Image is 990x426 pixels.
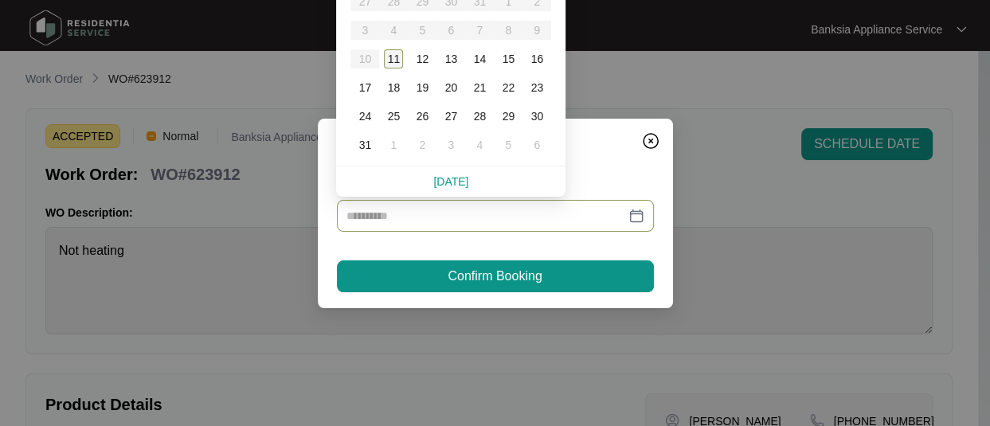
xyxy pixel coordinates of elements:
div: 21 [470,78,489,97]
td: 2025-08-11 [379,45,408,73]
img: closeCircle [641,131,660,150]
td: 2025-09-03 [436,131,465,159]
div: 29 [499,107,518,126]
td: 2025-08-24 [350,102,379,131]
div: 24 [355,107,374,126]
div: 17 [355,78,374,97]
td: 2025-08-15 [494,45,522,73]
td: 2025-09-05 [494,131,522,159]
span: close-circle [633,210,644,221]
td: 2025-08-26 [408,102,436,131]
div: 28 [470,107,489,126]
td: 2025-09-04 [465,131,494,159]
td: 2025-08-27 [436,102,465,131]
td: 2025-09-02 [408,131,436,159]
div: 22 [499,78,518,97]
div: 3 [441,135,460,154]
div: 20 [441,78,460,97]
td: 2025-08-13 [436,45,465,73]
div: 18 [384,78,403,97]
div: 4 [470,135,489,154]
div: 16 [527,49,546,68]
td: 2025-08-12 [408,45,436,73]
td: 2025-09-06 [522,131,551,159]
div: 15 [499,49,518,68]
div: 19 [413,78,432,97]
button: Close [638,128,663,154]
td: 2025-08-18 [379,73,408,102]
td: 2025-08-21 [465,73,494,102]
td: 2025-08-16 [522,45,551,73]
td: 2025-09-01 [379,131,408,159]
td: 2025-08-29 [494,102,522,131]
div: 14 [470,49,489,68]
div: 26 [413,107,432,126]
div: 13 [441,49,460,68]
div: 30 [527,107,546,126]
div: 2 [413,135,432,154]
td: 2025-08-22 [494,73,522,102]
input: Date [346,207,625,225]
a: [DATE] [433,175,468,188]
div: 12 [413,49,432,68]
div: 27 [441,107,460,126]
td: 2025-08-30 [522,102,551,131]
td: 2025-08-31 [350,131,379,159]
div: 6 [527,135,546,154]
td: 2025-08-17 [350,73,379,102]
td: 2025-08-23 [522,73,551,102]
div: 23 [527,78,546,97]
div: 31 [355,135,374,154]
td: 2025-08-19 [408,73,436,102]
td: 2025-08-20 [436,73,465,102]
span: Confirm Booking [448,267,542,286]
div: 5 [499,135,518,154]
div: 25 [384,107,403,126]
td: 2025-08-14 [465,45,494,73]
button: Confirm Booking [337,260,654,292]
td: 2025-08-28 [465,102,494,131]
td: 2025-08-25 [379,102,408,131]
div: 1 [384,135,403,154]
div: 11 [384,49,403,68]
